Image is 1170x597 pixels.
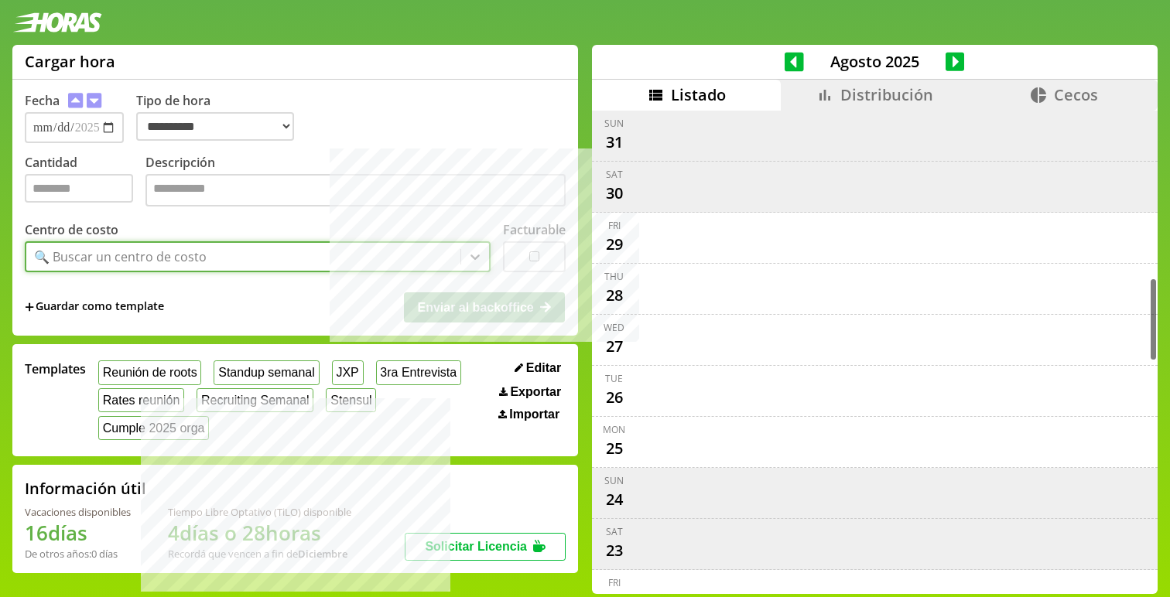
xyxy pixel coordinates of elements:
div: 24 [602,487,627,512]
div: 25 [602,436,627,461]
div: scrollable content [592,111,1158,592]
span: + [25,298,34,316]
label: Fecha [25,92,60,109]
div: Sun [604,474,624,487]
div: 23 [602,538,627,563]
button: Reunión de roots [98,360,201,384]
label: Tipo de hora [136,92,306,143]
div: Thu [604,270,624,283]
button: Standup semanal [214,360,319,384]
div: 26 [602,385,627,410]
div: Fri [608,219,621,232]
span: Solicitar Licencia [425,540,527,553]
h1: 16 días [25,519,131,547]
div: Fri [608,576,621,589]
h1: Cargar hora [25,51,115,72]
button: Recruiting Semanal [197,388,313,412]
button: Rates reunión [98,388,184,412]
h1: 4 días o 28 horas [168,519,351,547]
div: Sat [606,525,623,538]
div: 27 [602,334,627,359]
button: Editar [510,360,566,376]
select: Tipo de hora [136,112,294,141]
span: Templates [25,360,86,377]
button: 3ra Entrevista [376,360,461,384]
span: Agosto 2025 [804,51,946,72]
div: Tiempo Libre Optativo (TiLO) disponible [168,505,351,519]
button: Cumple 2025 orga [98,416,209,440]
div: 29 [602,232,627,257]
button: Exportar [494,384,566,400]
label: Facturable [503,221,566,238]
input: Cantidad [25,174,133,203]
div: Sat [606,168,623,181]
span: +Guardar como template [25,298,164,316]
button: Solicitar Licencia [405,533,566,561]
span: Distribución [840,84,933,105]
div: Wed [604,321,624,334]
span: Exportar [510,385,561,399]
div: Mon [603,423,625,436]
textarea: To enrich screen reader interactions, please activate Accessibility in Grammarly extension settings [145,174,566,206]
div: 31 [602,130,627,155]
img: logotipo [12,12,102,32]
span: Cecos [1054,84,1098,105]
span: Importar [509,408,559,421]
label: Cantidad [25,154,145,210]
button: Stensul [326,388,376,412]
div: 28 [602,283,627,308]
label: Centro de costo [25,221,118,238]
div: Recordá que vencen a fin de [168,547,351,561]
div: 30 [602,181,627,206]
button: JXP [332,360,364,384]
div: 🔍 Buscar un centro de costo [34,248,207,265]
div: Tue [605,372,623,385]
label: Descripción [145,154,566,210]
div: Vacaciones disponibles [25,505,131,519]
div: De otros años: 0 días [25,547,131,561]
div: Sun [604,117,624,130]
span: Listado [671,84,726,105]
b: Diciembre [298,547,347,561]
h2: Información útil [25,478,146,499]
span: Editar [526,361,561,375]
